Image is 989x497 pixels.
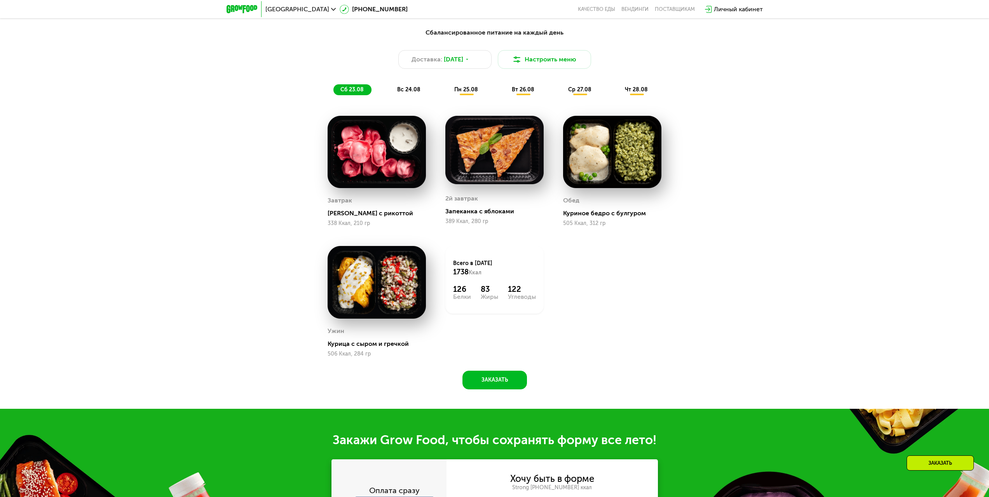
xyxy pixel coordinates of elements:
[655,6,695,12] div: поставщикам
[332,487,447,497] div: Оплата сразу
[340,86,364,93] span: сб 23.08
[412,55,442,64] span: Доставка:
[445,208,550,215] div: Запеканка с яблоками
[453,284,471,294] div: 126
[481,294,498,300] div: Жиры
[563,195,579,206] div: Обед
[397,86,420,93] span: вс 24.08
[578,6,615,12] a: Качество еды
[445,193,478,204] div: 2й завтрак
[328,325,344,337] div: Ужин
[328,195,352,206] div: Завтрак
[481,284,498,294] div: 83
[453,268,469,276] span: 1738
[907,455,974,471] div: Заказать
[625,86,648,93] span: чт 28.08
[621,6,649,12] a: Вендинги
[563,209,668,217] div: Куриное бедро с булгуром
[510,474,594,483] div: Хочу быть в форме
[265,28,725,38] div: Сбалансированное питание на каждый день
[508,284,536,294] div: 122
[328,340,432,348] div: Курица с сыром и гречкой
[328,220,426,227] div: 338 Ккал, 210 гр
[568,86,591,93] span: ср 27.08
[508,294,536,300] div: Углеводы
[328,209,432,217] div: [PERSON_NAME] с рикоттой
[469,269,481,276] span: Ккал
[563,220,661,227] div: 505 Ккал, 312 гр
[454,86,478,93] span: пн 25.08
[340,5,408,14] a: [PHONE_NUMBER]
[444,55,463,64] span: [DATE]
[462,371,527,389] button: Заказать
[447,484,658,491] div: Strong [PHONE_NUMBER] ккал
[714,5,763,14] div: Личный кабинет
[453,294,471,300] div: Белки
[512,86,534,93] span: вт 26.08
[445,218,544,225] div: 389 Ккал, 280 гр
[498,50,591,69] button: Настроить меню
[453,260,536,277] div: Всего в [DATE]
[328,351,426,357] div: 506 Ккал, 284 гр
[265,6,329,12] span: [GEOGRAPHIC_DATA]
